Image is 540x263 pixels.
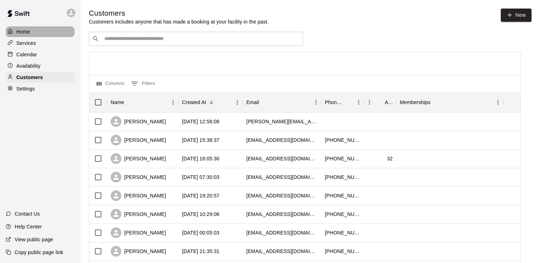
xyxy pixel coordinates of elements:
div: [PERSON_NAME] [111,153,166,164]
div: e54fireman@yahoo.com [246,192,318,199]
a: Home [6,26,75,37]
button: Sort [375,97,385,107]
div: +14134277295 [325,136,360,144]
p: Services [16,40,36,47]
div: +18608471429 [325,192,360,199]
button: Select columns [95,78,126,89]
p: Copy public page link [15,249,63,256]
p: Home [16,28,30,35]
a: Calendar [6,49,75,60]
button: Menu [493,97,503,108]
div: [PERSON_NAME] [111,209,166,220]
div: Memberships [400,92,430,112]
div: hectorc41187@gmail.com [246,229,318,236]
div: guppygoddess@yahoo.com [246,136,318,144]
div: [PERSON_NAME] [111,246,166,257]
button: Sort [259,97,269,107]
div: [PERSON_NAME] [111,172,166,182]
button: Menu [353,97,364,108]
button: Sort [430,97,440,107]
div: +14133782334 [325,229,360,236]
a: Availability [6,61,75,71]
p: Calendar [16,51,37,58]
p: Customers includes anyone that has made a booking at your facility in the past. [89,18,269,25]
div: +14136685258 [325,248,360,255]
div: Email [246,92,259,112]
button: Menu [311,97,321,108]
div: raecharles13@gmail.com [246,211,318,218]
button: Show filters [129,78,157,89]
p: Help Center [15,223,42,230]
p: Contact Us [15,210,40,217]
div: +14132504981 [325,174,360,181]
div: Age [364,92,396,112]
div: 2025-04-25 21:35:31 [182,248,219,255]
div: 32 [387,155,393,162]
div: nczech@comcast.net [246,248,318,255]
div: [PERSON_NAME] [111,135,166,145]
a: Services [6,38,75,48]
h5: Customers [89,9,269,18]
div: dannyd12386@yahoo.com [246,174,318,181]
div: Phone Number [321,92,364,112]
div: Name [107,92,178,112]
div: Email [243,92,321,112]
div: [PERSON_NAME] [111,116,166,127]
div: 2025-05-13 07:30:03 [182,174,219,181]
button: Menu [168,97,178,108]
a: Customers [6,72,75,83]
p: Settings [16,85,35,92]
div: n.emmett@comcast.net [246,118,318,125]
div: [PERSON_NAME] [111,227,166,238]
div: +14133206662 [325,211,360,218]
div: Created At [182,92,206,112]
div: 2025-04-26 00:05:03 [182,229,219,236]
button: Sort [206,97,216,107]
button: Sort [343,97,353,107]
div: 2025-05-22 15:38:37 [182,136,219,144]
div: Name [111,92,124,112]
div: Phone Number [325,92,343,112]
div: 2025-04-26 10:29:06 [182,211,219,218]
p: View public page [15,236,53,243]
div: 2025-05-08 19:20:57 [182,192,219,199]
div: +14137680018 [325,155,360,162]
button: Menu [364,97,375,108]
button: Menu [232,97,243,108]
div: 2025-08-21 12:56:08 [182,118,219,125]
div: Created At [178,92,243,112]
a: Settings [6,83,75,94]
div: Search customers by name or email [89,32,303,46]
p: Availability [16,62,41,69]
div: Age [385,92,393,112]
div: Memberships [396,92,503,112]
div: dillenbackr@gmail.com [246,155,318,162]
div: 2025-05-19 18:05:30 [182,155,219,162]
div: [PERSON_NAME] [111,190,166,201]
button: Sort [124,97,134,107]
a: New [501,9,531,22]
p: Customers [16,74,43,81]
